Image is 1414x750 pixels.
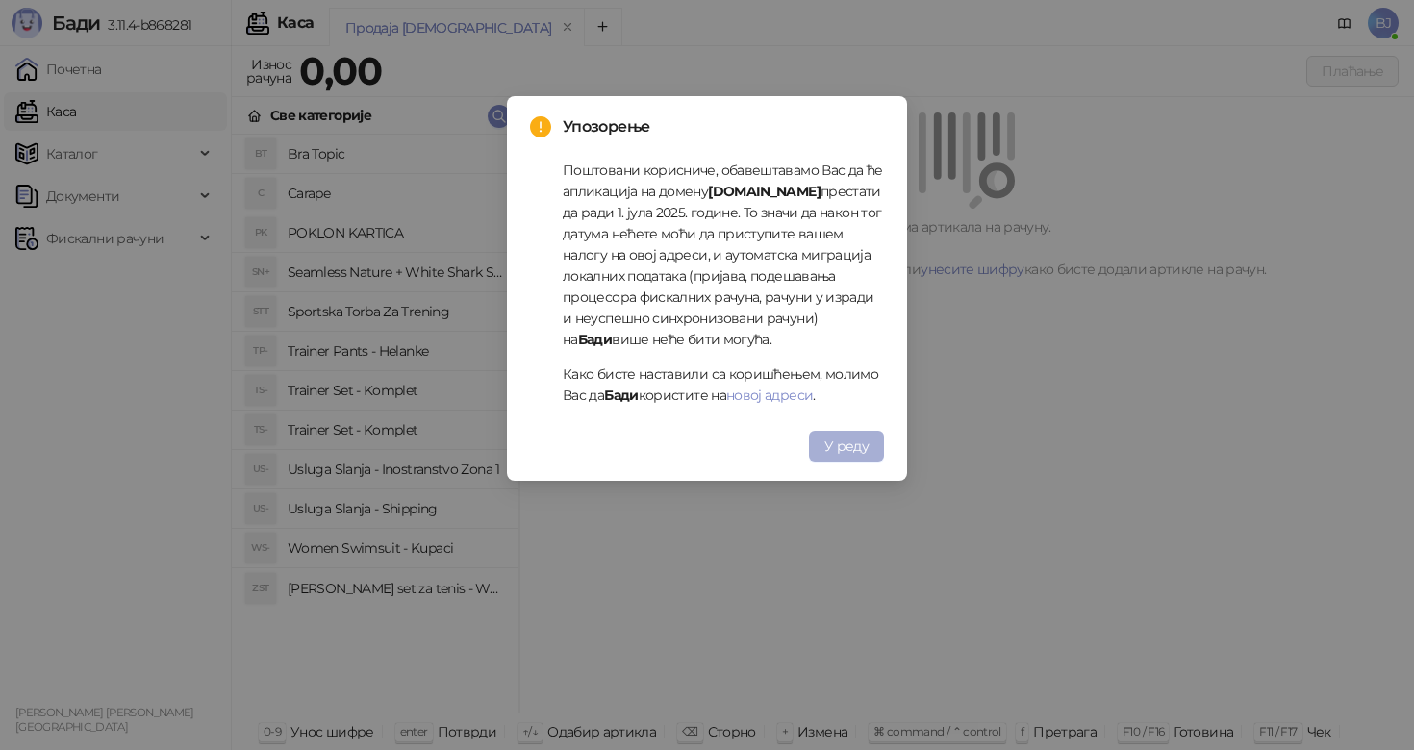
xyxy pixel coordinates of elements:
strong: Бади [578,331,612,348]
strong: Бади [604,387,638,404]
p: Поштовани корисниче, обавештавамо Вас да ће апликација на домену престати да ради 1. јула 2025. г... [563,160,884,350]
span: У реду [824,437,869,455]
a: новој адреси [726,387,813,404]
span: Упозорење [563,115,884,138]
button: У реду [809,431,884,462]
strong: [DOMAIN_NAME] [708,183,821,200]
span: exclamation-circle [530,116,551,137]
p: Како бисте наставили са коришћењем, молимо Вас да користите на . [563,363,884,406]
